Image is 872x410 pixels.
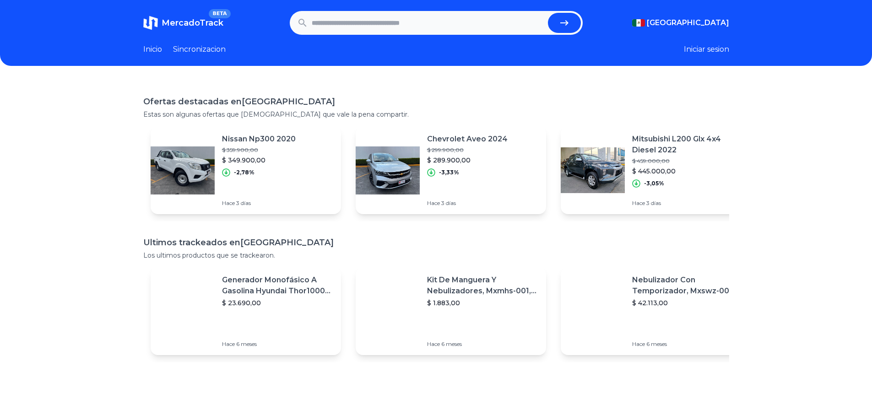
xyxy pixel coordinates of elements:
a: Featured imageChevrolet Aveo 2024$ 299.900,00$ 289.900,00-3,33%Hace 3 días [356,126,546,214]
p: Hace 3 días [427,200,508,207]
p: Nebulizador Con Temporizador, Mxswz-009, 50m, 40 Boquillas [632,275,744,297]
button: Iniciar sesion [684,44,729,55]
span: MercadoTrack [162,18,223,28]
button: [GEOGRAPHIC_DATA] [632,17,729,28]
p: -2,78% [234,169,255,176]
p: Hace 6 meses [222,340,334,348]
a: Inicio [143,44,162,55]
p: Kit De Manguera Y Nebulizadores, Mxmhs-001, 6m, 6 Tees, 8 Bo [427,275,539,297]
p: Nissan Np300 2020 [222,134,296,145]
img: Featured image [356,138,420,202]
h1: Ultimos trackeados en [GEOGRAPHIC_DATA] [143,236,729,249]
p: Hace 3 días [222,200,296,207]
h1: Ofertas destacadas en [GEOGRAPHIC_DATA] [143,95,729,108]
p: Chevrolet Aveo 2024 [427,134,508,145]
span: BETA [209,9,230,18]
a: Featured imageNebulizador Con Temporizador, Mxswz-009, 50m, 40 Boquillas$ 42.113,00Hace 6 meses [561,267,751,355]
p: Generador Monofásico A Gasolina Hyundai Thor10000 P 11.5 Kw [222,275,334,297]
p: Mitsubishi L200 Glx 4x4 Diesel 2022 [632,134,744,156]
img: Featured image [151,279,215,343]
p: Los ultimos productos que se trackearon. [143,251,729,260]
p: Hace 3 días [632,200,744,207]
p: -3,05% [644,180,664,187]
img: Featured image [561,138,625,202]
a: Featured imageNissan Np300 2020$ 359.900,00$ 349.900,00-2,78%Hace 3 días [151,126,341,214]
img: Featured image [561,279,625,343]
p: $ 23.690,00 [222,298,334,307]
a: Featured imageMitsubishi L200 Glx 4x4 Diesel 2022$ 459.000,00$ 445.000,00-3,05%Hace 3 días [561,126,751,214]
a: Featured imageGenerador Monofásico A Gasolina Hyundai Thor10000 P 11.5 Kw$ 23.690,00Hace 6 meses [151,267,341,355]
img: Featured image [151,138,215,202]
p: $ 299.900,00 [427,146,508,154]
p: $ 349.900,00 [222,156,296,165]
p: Hace 6 meses [427,340,539,348]
img: Featured image [356,279,420,343]
img: MercadoTrack [143,16,158,30]
p: $ 459.000,00 [632,157,744,165]
p: -3,33% [439,169,459,176]
p: Estas son algunas ofertas que [DEMOGRAPHIC_DATA] que vale la pena compartir. [143,110,729,119]
img: Mexico [632,19,645,27]
a: MercadoTrackBETA [143,16,223,30]
p: $ 359.900,00 [222,146,296,154]
a: Sincronizacion [173,44,226,55]
a: Featured imageKit De Manguera Y Nebulizadores, Mxmhs-001, 6m, 6 Tees, 8 Bo$ 1.883,00Hace 6 meses [356,267,546,355]
p: Hace 6 meses [632,340,744,348]
p: $ 1.883,00 [427,298,539,307]
span: [GEOGRAPHIC_DATA] [647,17,729,28]
p: $ 445.000,00 [632,167,744,176]
p: $ 42.113,00 [632,298,744,307]
p: $ 289.900,00 [427,156,508,165]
